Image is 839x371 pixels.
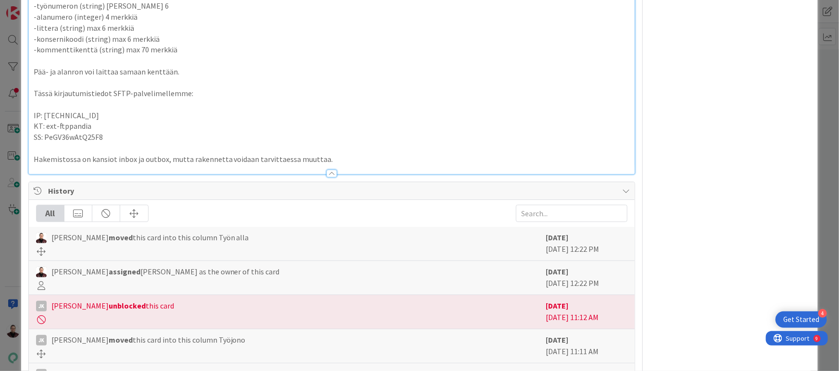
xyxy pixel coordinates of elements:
b: assigned [109,267,140,276]
div: 9 [50,4,52,12]
div: 4 [818,309,827,318]
span: [PERSON_NAME] [PERSON_NAME] as the owner of this card [51,266,280,277]
p: -kommenttikenttä (string) max 70 merkkiä [34,44,630,55]
div: [DATE] 12:22 PM [546,232,627,256]
p: -konsernikoodi (string) max 6 merkkiä [34,34,630,45]
span: SS: PeGV36wAtQ25F8 [34,132,103,142]
span: Hakemistossa on kansiot inbox ja outbox, mutta rakennetta voidaan tarvittaessa muuttaa. [34,154,333,164]
span: [PERSON_NAME] this card [51,300,174,311]
p: Pää- ja alanron voi laittaa samaan kenttään. [34,66,630,77]
b: unblocked [109,301,146,310]
img: AA [36,233,47,243]
div: JK [36,301,47,311]
p: -työnumeron (string) [PERSON_NAME] 6 [34,0,630,12]
b: [DATE] [546,301,568,310]
p: -littera (string) max 6 merkkiä [34,23,630,34]
span: [PERSON_NAME] this card into this column Työn alla [51,232,249,243]
div: JK [36,335,47,346]
b: moved [109,233,133,242]
div: Open Get Started checklist, remaining modules: 4 [776,311,827,328]
img: AA [36,267,47,277]
p: -alanumero (integer) 4 merkkiä [34,12,630,23]
span: KT: ext-ftppandia [34,121,91,131]
span: IP: [TECHNICAL_ID] [34,111,99,120]
span: Support [20,1,44,13]
div: [DATE] 11:11 AM [546,334,627,358]
input: Search... [516,205,627,222]
div: Get Started [783,315,819,324]
span: History [48,185,618,197]
div: [DATE] 11:12 AM [546,300,627,324]
b: [DATE] [546,335,568,345]
span: Tässä kirjautumistiedot SFTP-palvelimellemme: [34,88,193,98]
b: [DATE] [546,233,568,242]
span: [PERSON_NAME] this card into this column Työjono [51,334,246,346]
div: All [37,205,64,222]
b: [DATE] [546,267,568,276]
div: [DATE] 12:22 PM [546,266,627,290]
b: moved [109,335,133,345]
